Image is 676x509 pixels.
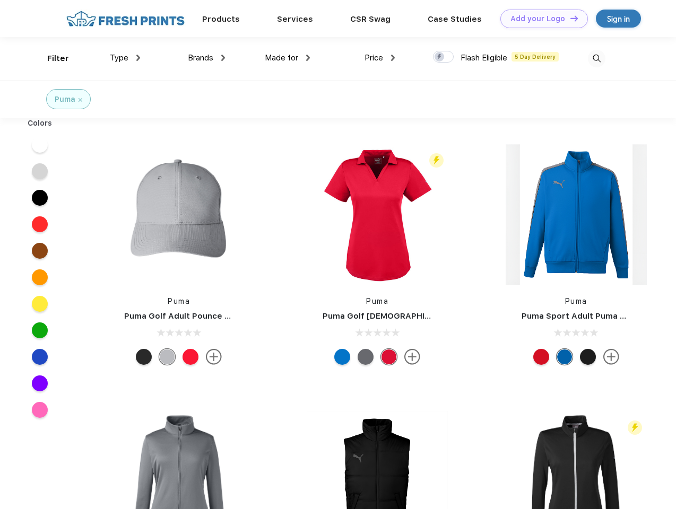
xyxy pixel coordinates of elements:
[506,144,647,285] img: func=resize&h=266
[512,52,559,62] span: 5 Day Delivery
[55,94,75,105] div: Puma
[168,297,190,305] a: Puma
[183,349,198,365] div: High Risk Red
[533,349,549,365] div: High Risk Red
[206,349,222,365] img: more.svg
[381,349,397,365] div: High Risk Red
[557,349,573,365] div: Lapis Blue
[221,55,225,61] img: dropdown.png
[307,144,448,285] img: func=resize&h=266
[47,52,69,65] div: Filter
[588,50,605,67] img: desktop_search.svg
[110,53,128,63] span: Type
[20,118,60,129] div: Colors
[628,420,642,435] img: flash_active_toggle.svg
[404,349,420,365] img: more.svg
[596,10,641,28] a: Sign in
[429,153,444,168] img: flash_active_toggle.svg
[350,14,391,24] a: CSR Swag
[79,98,82,102] img: filter_cancel.svg
[277,14,313,24] a: Services
[202,14,240,24] a: Products
[358,349,374,365] div: Quiet Shade
[461,53,507,63] span: Flash Eligible
[580,349,596,365] div: Puma Black
[570,15,578,21] img: DT
[124,311,287,321] a: Puma Golf Adult Pounce Adjustable Cap
[510,14,565,23] div: Add your Logo
[366,297,388,305] a: Puma
[159,349,175,365] div: Quarry
[365,53,383,63] span: Price
[391,55,395,61] img: dropdown.png
[136,55,140,61] img: dropdown.png
[265,53,298,63] span: Made for
[108,144,249,285] img: func=resize&h=266
[306,55,310,61] img: dropdown.png
[136,349,152,365] div: Puma Black
[603,349,619,365] img: more.svg
[188,53,213,63] span: Brands
[565,297,587,305] a: Puma
[334,349,350,365] div: Lapis Blue
[607,13,630,25] div: Sign in
[63,10,188,28] img: fo%20logo%202.webp
[323,311,519,321] a: Puma Golf [DEMOGRAPHIC_DATA]' Icon Golf Polo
